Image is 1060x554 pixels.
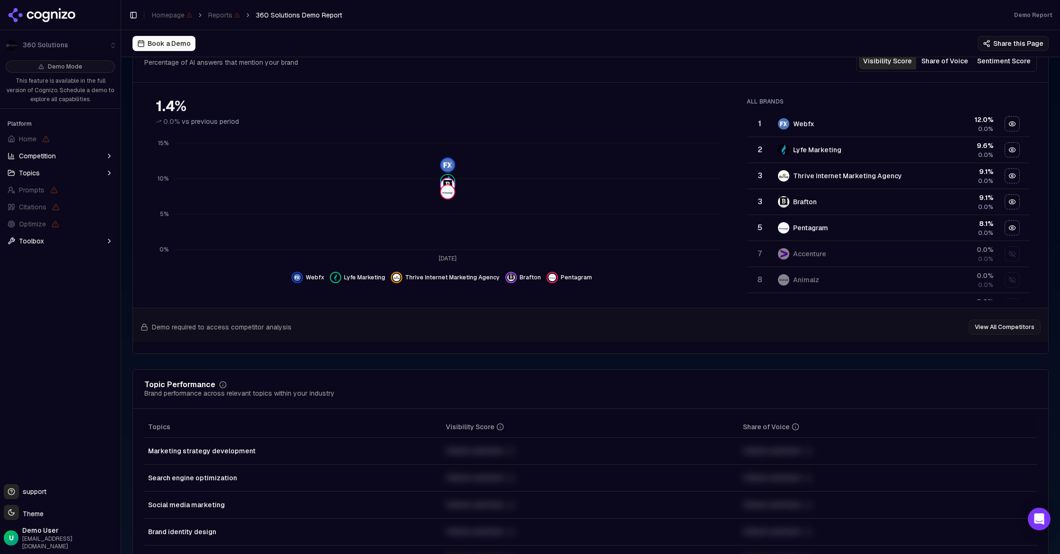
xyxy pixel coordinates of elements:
[19,219,46,229] span: Optimize
[919,167,993,176] div: 9.1 %
[446,526,736,537] div: Unlock premium
[144,58,298,67] div: Percentage of AI answers that mention your brand
[743,526,1033,537] div: Unlock premium
[793,223,828,233] div: Pentagram
[739,416,1037,438] th: shareOfVoice
[778,222,789,234] img: pentagram
[391,272,500,283] button: Hide thrive internet marketing agency data
[152,322,291,332] span: Demo required to access competitor analysis
[9,533,14,543] span: U
[748,111,1029,137] tr: 1webfxWebfx12.0%0.0%Hide webfx data
[256,10,342,20] span: 360 Solutions Demo Report
[978,203,993,211] span: 0.0%
[919,271,993,280] div: 0.0 %
[4,165,117,181] button: Topics
[1005,194,1020,209] button: Hide brafton data
[148,500,438,510] div: Social media marketing
[778,144,789,156] img: lyfe marketing
[208,10,240,20] span: Reports
[4,148,117,164] button: Competition
[144,416,442,438] th: Topics
[4,116,117,131] div: Platform
[778,196,789,208] img: brafton
[159,246,168,254] tspan: 0%
[751,144,768,156] div: 2
[748,137,1029,163] tr: 2lyfe marketingLyfe Marketing9.6%0.0%Hide lyfe marketing data
[778,170,789,182] img: thrive internet marketing agency
[442,416,740,438] th: visibilityScore
[751,118,768,130] div: 1
[778,118,789,130] img: webfx
[6,77,115,104] p: This feature is available in the full version of Cognizo. Schedule a demo to explore all capabili...
[152,10,192,20] span: Homepage
[19,185,44,195] span: Prompts
[1014,11,1052,19] div: Demo Report
[748,215,1029,241] tr: 5pentagramPentagram8.1%0.0%Hide pentagram data
[747,98,1029,105] div: All Brands
[978,229,993,237] span: 0.0%
[978,125,993,133] span: 0.0%
[743,445,1033,457] div: Unlock premium
[344,274,385,281] span: Lyfe Marketing
[1005,298,1020,313] button: Show behance data
[778,274,789,286] img: animalz
[751,170,768,182] div: 3
[743,499,1033,511] div: Unlock premium
[1005,246,1020,261] button: Show accenture data
[148,446,438,456] div: Marketing strategy development
[152,10,342,20] nav: breadcrumb
[748,267,1029,293] tr: 8animalzAnimalz0.0%0.0%Show animalz data
[1005,168,1020,183] button: Hide thrive internet marketing agency data
[859,52,916,69] button: Visibility Score
[548,274,556,281] img: pentagram
[446,445,736,457] div: Unlock premium
[148,473,438,483] div: Search engine optimization
[148,422,170,432] span: Topics
[507,274,515,281] img: brafton
[748,189,1029,215] tr: 3braftonBrafton9.1%0.0%Hide brafton data
[751,248,768,260] div: 7
[978,281,993,289] span: 0.0%
[547,272,592,283] button: Hide pentagram data
[19,487,46,496] span: support
[919,219,993,228] div: 8.1 %
[19,134,36,144] span: Home
[793,119,814,129] div: Webfx
[919,245,993,254] div: 0.0 %
[441,185,454,199] img: pentagram
[793,249,826,259] div: Accenture
[156,98,728,115] div: 1.4%
[778,248,789,260] img: accenture
[439,255,457,262] tspan: [DATE]
[291,272,324,283] button: Hide webfx data
[144,389,335,398] div: Brand performance across relevant topics within your industry
[330,272,385,283] button: Hide lyfe marketing data
[19,510,44,518] span: Theme
[1005,142,1020,157] button: Hide lyfe marketing data
[182,117,239,126] span: vs previous period
[748,293,1029,319] tr: 0.0%Show behance data
[973,52,1034,69] button: Sentiment Score
[505,272,541,283] button: Hide brafton data
[332,274,339,281] img: lyfe marketing
[520,274,541,281] span: Brafton
[4,234,117,249] button: Toolbox
[919,193,993,202] div: 9.1 %
[978,151,993,159] span: 0.0%
[748,241,1029,267] tr: 7accentureAccenture0.0%0.0%Show accenture data
[919,297,993,306] div: 0.0 %
[751,196,768,208] div: 3
[969,320,1041,335] button: View All Competitors
[19,151,56,161] span: Competition
[978,255,993,263] span: 0.0%
[1028,508,1051,530] div: Open Intercom Messenger
[441,158,454,172] img: webfx
[1005,220,1020,235] button: Hide pentagram data
[405,274,500,281] span: Thrive Internet Marketing Agency
[293,274,301,281] img: webfx
[22,535,117,550] span: [EMAIL_ADDRESS][DOMAIN_NAME]
[751,222,768,234] div: 5
[1005,116,1020,131] button: Hide webfx data
[919,141,993,150] div: 9.6 %
[441,175,454,189] img: lyfe marketing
